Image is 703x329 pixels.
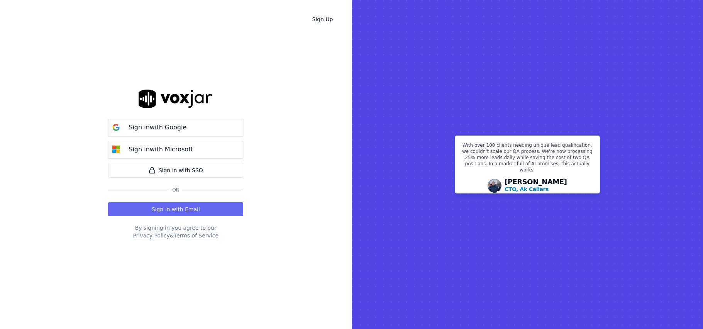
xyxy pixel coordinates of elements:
div: By signing in you agree to our & [108,224,243,239]
p: Sign in with Microsoft [129,145,193,154]
img: google Sign in button [108,120,124,135]
img: microsoft Sign in button [108,142,124,157]
a: Sign Up [306,12,339,26]
span: Or [169,187,182,193]
img: Avatar [488,179,501,193]
p: CTO, Ak Callers [505,185,549,193]
div: [PERSON_NAME] [505,178,567,193]
a: Sign in with SSO [108,163,243,178]
button: Terms of Service [174,232,219,239]
img: logo [139,90,213,108]
button: Sign in with Email [108,202,243,216]
button: Privacy Policy [133,232,169,239]
button: Sign inwith Microsoft [108,141,243,158]
p: With over 100 clients needing unique lead qualification, we couldn't scale our QA process. We're ... [460,142,595,176]
p: Sign in with Google [129,123,186,132]
button: Sign inwith Google [108,119,243,136]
